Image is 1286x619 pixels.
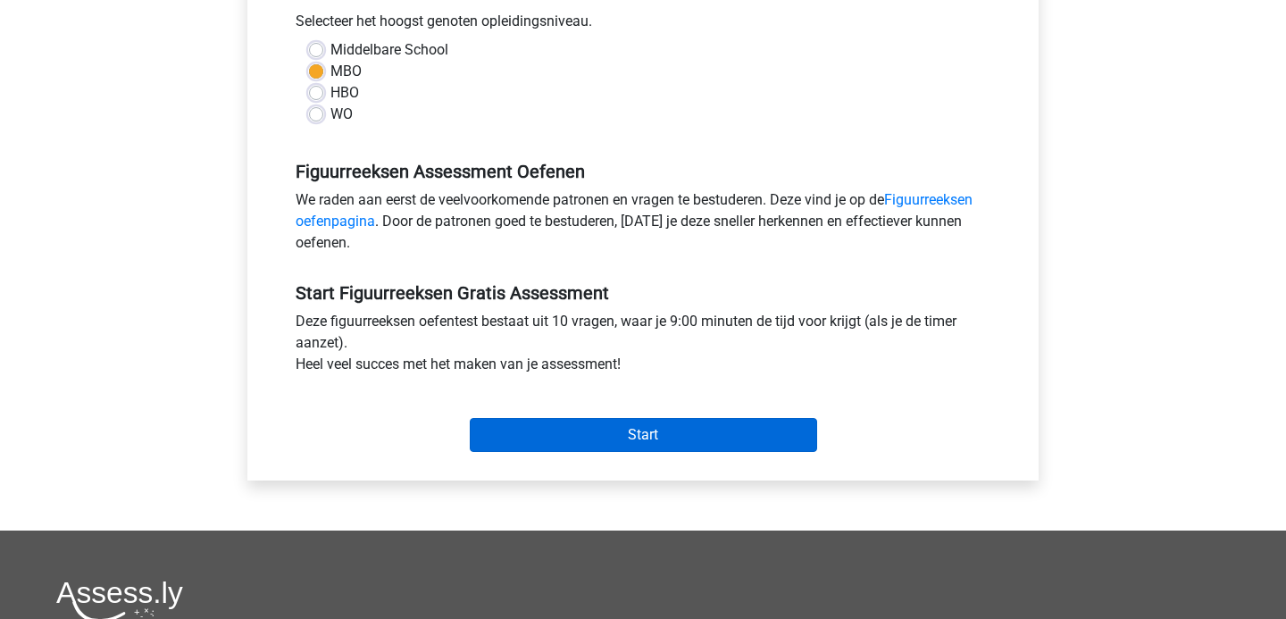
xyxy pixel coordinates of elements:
[330,39,448,61] label: Middelbare School
[282,11,1004,39] div: Selecteer het hoogst genoten opleidingsniveau.
[330,82,359,104] label: HBO
[282,189,1004,261] div: We raden aan eerst de veelvoorkomende patronen en vragen te bestuderen. Deze vind je op de . Door...
[296,161,990,182] h5: Figuurreeksen Assessment Oefenen
[330,104,353,125] label: WO
[470,418,817,452] input: Start
[330,61,362,82] label: MBO
[296,282,990,304] h5: Start Figuurreeksen Gratis Assessment
[282,311,1004,382] div: Deze figuurreeksen oefentest bestaat uit 10 vragen, waar je 9:00 minuten de tijd voor krijgt (als...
